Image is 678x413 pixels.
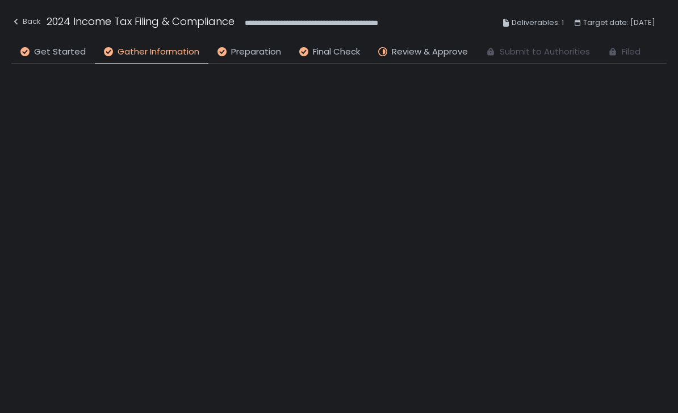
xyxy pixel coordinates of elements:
h1: 2024 Income Tax Filing & Compliance [47,14,235,29]
span: Final Check [313,45,360,59]
span: Get Started [34,45,86,59]
button: Back [11,14,41,32]
span: Submit to Authorities [500,45,590,59]
span: Deliverables: 1 [512,16,564,30]
span: Target date: [DATE] [583,16,655,30]
span: Gather Information [118,45,199,59]
div: Back [11,15,41,28]
span: Preparation [231,45,281,59]
span: Review & Approve [392,45,468,59]
span: Filed [622,45,641,59]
